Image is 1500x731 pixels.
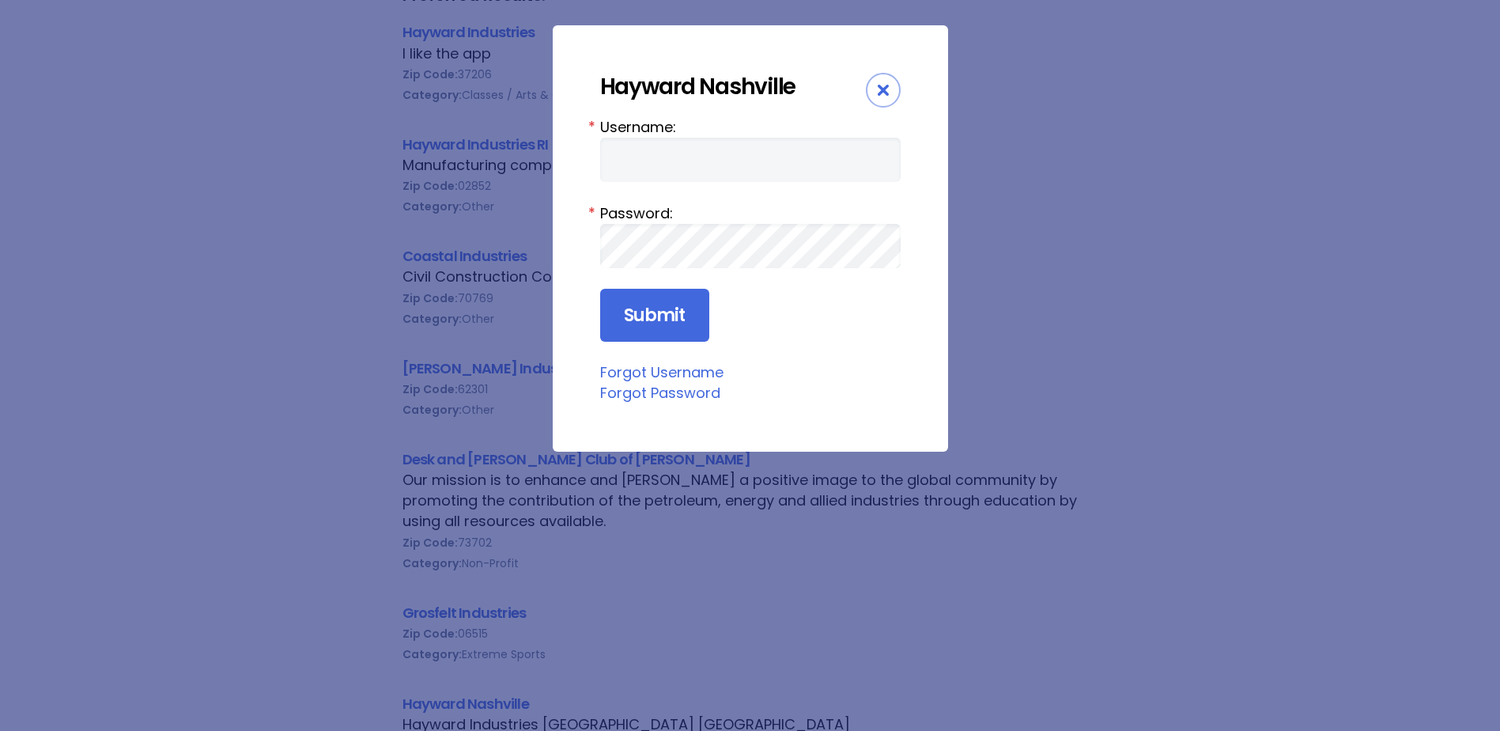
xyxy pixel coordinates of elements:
a: Forgot Username [600,362,724,382]
div: Hayward Nashville [600,73,866,100]
label: Password: [600,203,901,224]
label: Username: [600,116,901,138]
input: Submit [600,289,709,343]
a: Forgot Password [600,383,720,403]
div: Close [866,73,901,108]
